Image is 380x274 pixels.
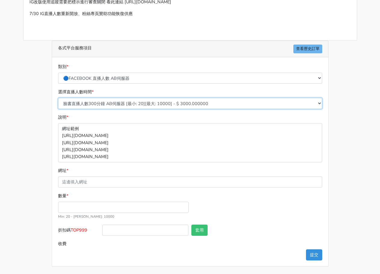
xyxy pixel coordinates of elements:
small: Min: 20 - [PERSON_NAME]: 10000 [58,214,114,219]
input: 這邊填入網址 [58,176,322,188]
label: 收費 [57,238,101,249]
label: 折扣碼 [57,225,101,238]
label: 選擇直播人數時間 [58,89,94,95]
button: 提交 [306,249,322,260]
label: 說明 [58,114,68,121]
button: 套用 [191,225,208,236]
label: 數量 [58,192,68,199]
div: 各式平台服務項目 [52,41,328,57]
p: 7/30 IG直播人數重新開放、粉絲專頁贊助功能恢復供應 [29,10,351,17]
p: 網址範例 [URL][DOMAIN_NAME] [URL][DOMAIN_NAME] [URL][DOMAIN_NAME] [URL][DOMAIN_NAME] [58,123,322,162]
a: 查看歷史訂單 [293,45,322,53]
label: 網址 [58,167,68,174]
span: TOP999 [71,227,87,233]
label: 類別 [58,63,68,70]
